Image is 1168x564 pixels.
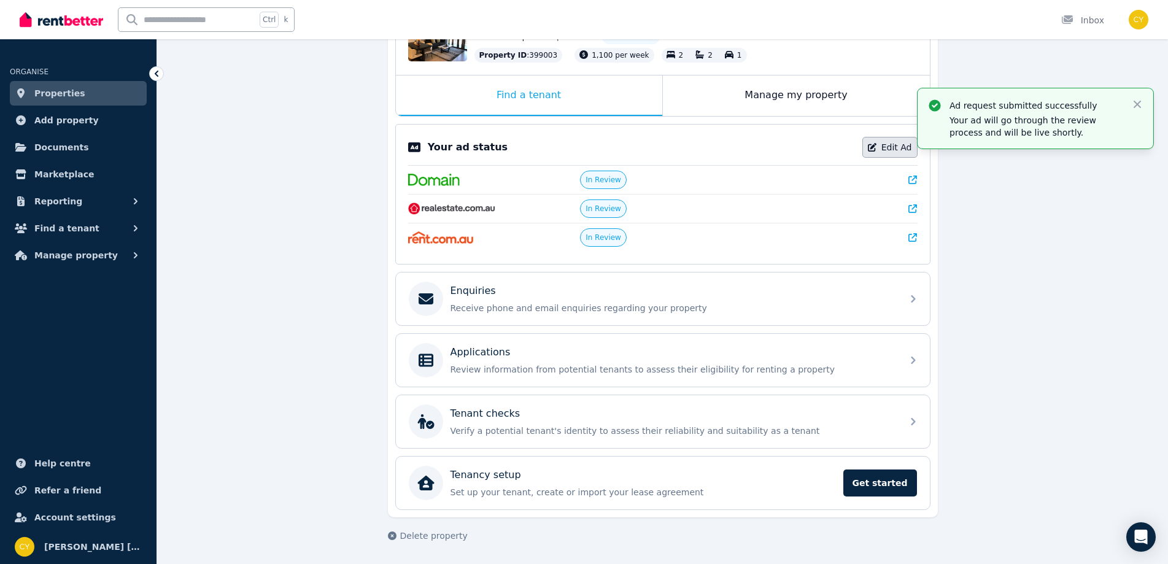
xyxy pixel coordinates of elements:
a: Marketplace [10,162,147,187]
span: 2 [708,51,713,60]
span: In Review [586,233,621,242]
span: k [284,15,288,25]
a: EnquiriesReceive phone and email enquiries regarding your property [396,272,930,325]
div: Manage my property [663,75,930,116]
span: Refer a friend [34,483,101,498]
span: Properties [34,86,85,101]
img: CHAO YI QIU [15,537,34,557]
img: Domain.com.au [408,174,460,186]
a: Properties [10,81,147,106]
span: Delete property [400,530,468,542]
p: Set up your tenant, create or import your lease agreement [451,486,836,498]
a: Edit Ad [862,137,918,158]
div: Find a tenant [396,75,662,116]
p: Applications [451,345,511,360]
img: Rent.com.au [408,231,474,244]
a: Help centre [10,451,147,476]
span: Reporting [34,194,82,209]
div: : 399003 [474,48,563,63]
p: Ad request submitted successfully [949,99,1121,112]
div: Open Intercom Messenger [1126,522,1156,552]
span: Account settings [34,510,116,525]
span: Property ID [479,50,527,60]
a: Add property [10,108,147,133]
span: Manage property [34,248,118,263]
a: Tenancy setupSet up your tenant, create or import your lease agreementGet started [396,457,930,509]
p: Verify a potential tenant's identity to assess their reliability and suitability as a tenant [451,425,895,437]
p: Receive phone and email enquiries regarding your property [451,302,895,314]
span: 1 [737,51,742,60]
span: Get started [843,469,917,496]
img: CHAO YI QIU [1129,10,1148,29]
img: RealEstate.com.au [408,203,496,215]
span: 2 [679,51,684,60]
span: Ctrl [260,12,279,28]
a: Account settings [10,505,147,530]
span: Documents [34,140,89,155]
span: Help centre [34,456,91,471]
p: Enquiries [451,284,496,298]
span: [PERSON_NAME] [PERSON_NAME] [44,539,142,554]
button: Reporting [10,189,147,214]
img: RentBetter [20,10,103,29]
p: Your ad will go through the review process and will be live shortly. [949,114,1121,139]
a: ApplicationsReview information from potential tenants to assess their eligibility for renting a p... [396,334,930,387]
span: In Review [586,204,621,214]
span: ORGANISE [10,68,48,76]
p: Tenant checks [451,406,520,421]
span: Add property [34,113,99,128]
div: Inbox [1061,14,1104,26]
p: Tenancy setup [451,468,521,482]
span: Find a tenant [34,221,99,236]
a: Tenant checksVerify a potential tenant's identity to assess their reliability and suitability as ... [396,395,930,448]
button: Delete property [388,530,468,542]
button: Find a tenant [10,216,147,241]
p: Review information from potential tenants to assess their eligibility for renting a property [451,363,895,376]
p: Your ad status [428,140,508,155]
a: Documents [10,135,147,160]
a: Refer a friend [10,478,147,503]
span: Marketplace [34,167,94,182]
span: 1,100 per week [592,51,649,60]
button: Manage property [10,243,147,268]
span: In Review [586,175,621,185]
